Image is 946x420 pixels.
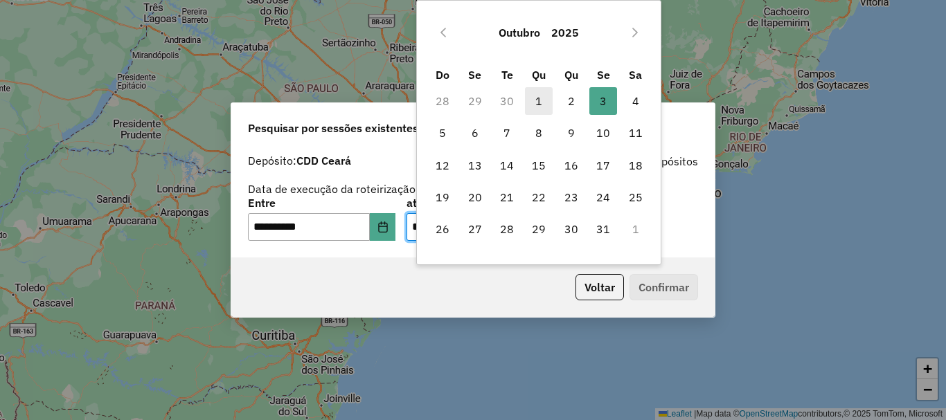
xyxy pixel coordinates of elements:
[624,21,646,44] button: Next Month
[461,119,489,147] span: 6
[619,213,651,245] td: 1
[459,149,491,181] td: 13
[557,119,585,147] span: 9
[493,183,521,211] span: 21
[589,87,617,115] span: 3
[248,194,395,211] label: Entre
[248,181,419,197] label: Data de execução da roteirização:
[493,215,521,243] span: 28
[589,152,617,179] span: 17
[491,85,523,117] td: 30
[555,149,587,181] td: 16
[587,85,619,117] td: 3
[525,183,553,211] span: 22
[491,149,523,181] td: 14
[589,215,617,243] span: 31
[587,117,619,149] td: 10
[468,68,481,82] span: Se
[493,119,521,147] span: 7
[427,85,458,117] td: 28
[493,16,546,49] button: Choose Month
[589,183,617,211] span: 24
[461,215,489,243] span: 27
[432,21,454,44] button: Previous Month
[248,152,351,169] label: Depósito:
[525,87,553,115] span: 1
[459,213,491,245] td: 27
[491,213,523,245] td: 28
[619,85,651,117] td: 4
[461,152,489,179] span: 13
[557,152,585,179] span: 16
[296,154,351,167] strong: CDD Ceará
[622,183,650,211] span: 25
[622,119,650,147] span: 11
[461,183,489,211] span: 20
[597,68,610,82] span: Se
[622,87,650,115] span: 4
[525,152,553,179] span: 15
[427,181,458,213] td: 19
[491,117,523,149] td: 7
[459,181,491,213] td: 20
[248,120,418,136] span: Pesquisar por sessões existentes
[407,194,554,211] label: até
[523,85,555,117] td: 1
[427,213,458,245] td: 26
[436,68,449,82] span: Do
[427,149,458,181] td: 12
[555,85,587,117] td: 2
[501,68,513,82] span: Te
[427,117,458,149] td: 5
[491,181,523,213] td: 21
[532,68,546,82] span: Qu
[619,149,651,181] td: 18
[575,274,624,300] button: Voltar
[587,213,619,245] td: 31
[587,181,619,213] td: 24
[429,152,456,179] span: 12
[429,183,456,211] span: 19
[523,213,555,245] td: 29
[557,87,585,115] span: 2
[493,152,521,179] span: 14
[523,181,555,213] td: 22
[370,213,396,241] button: Choose Date
[525,119,553,147] span: 8
[546,16,584,49] button: Choose Year
[555,213,587,245] td: 30
[589,119,617,147] span: 10
[555,117,587,149] td: 9
[459,117,491,149] td: 6
[429,215,456,243] span: 26
[523,117,555,149] td: 8
[564,68,578,82] span: Qu
[523,149,555,181] td: 15
[525,215,553,243] span: 29
[555,181,587,213] td: 23
[557,183,585,211] span: 23
[619,117,651,149] td: 11
[587,149,619,181] td: 17
[619,181,651,213] td: 25
[459,85,491,117] td: 29
[557,215,585,243] span: 30
[429,119,456,147] span: 5
[622,152,650,179] span: 18
[629,68,642,82] span: Sa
